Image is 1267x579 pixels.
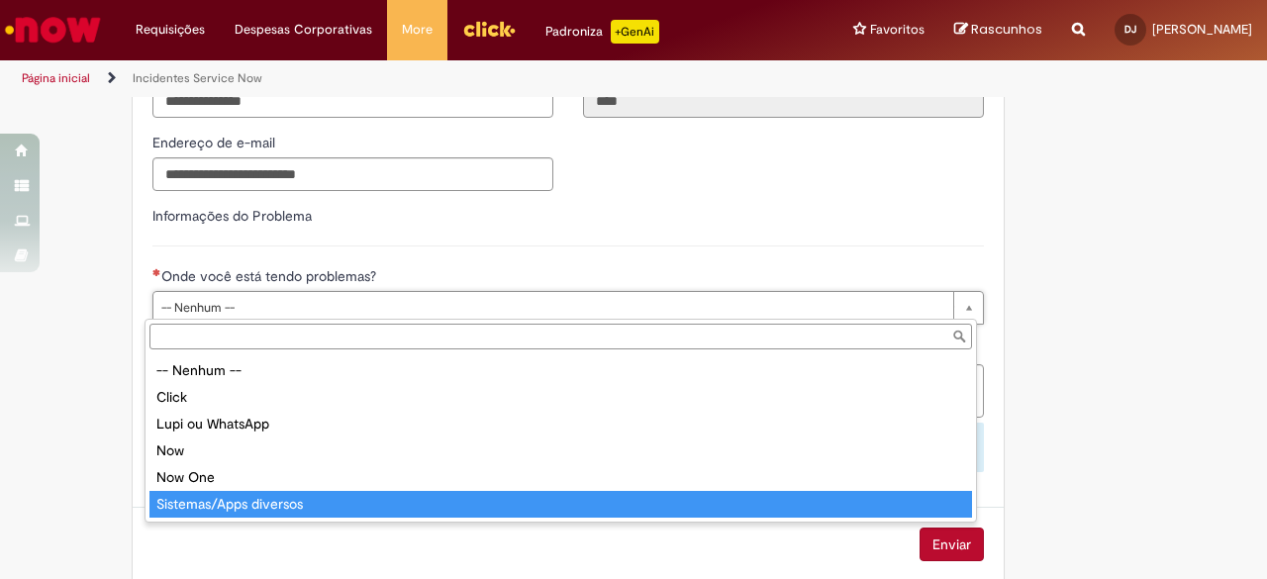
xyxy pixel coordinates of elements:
[149,464,972,491] div: Now One
[149,411,972,437] div: Lupi ou WhatsApp
[149,437,972,464] div: Now
[149,357,972,384] div: -- Nenhum --
[149,384,972,411] div: Click
[146,353,976,522] ul: Onde você está tendo problemas?
[149,491,972,518] div: Sistemas/Apps diversos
